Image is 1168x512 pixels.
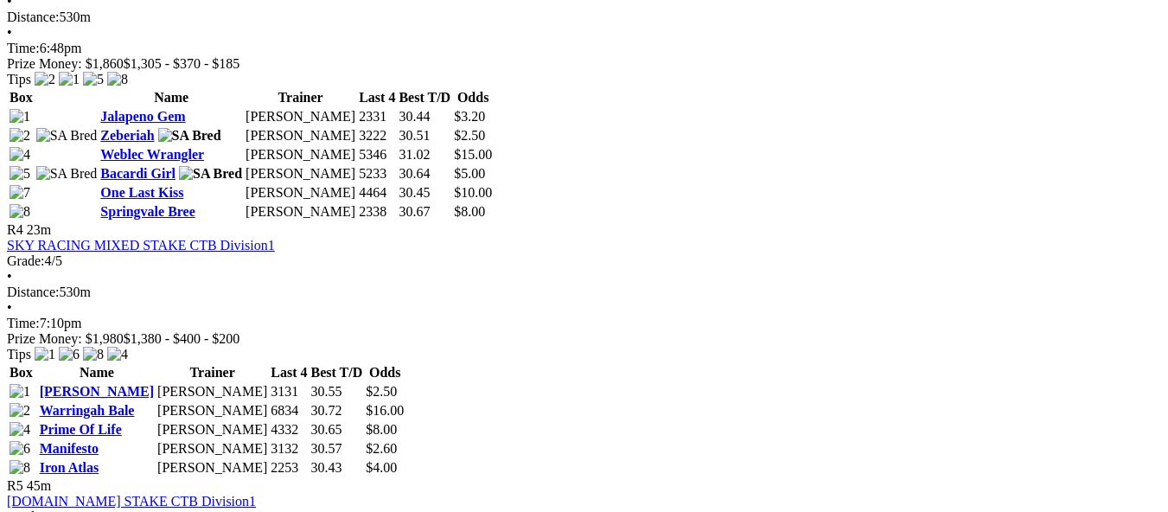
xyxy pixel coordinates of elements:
[156,364,268,381] th: Trainer
[179,166,242,182] img: SA Bred
[398,165,451,182] td: 30.64
[7,347,31,362] span: Tips
[10,147,30,163] img: 4
[398,203,451,221] td: 30.67
[454,128,485,143] span: $2.50
[270,383,308,400] td: 3131
[7,41,40,55] span: Time:
[398,127,451,144] td: 30.51
[7,10,59,24] span: Distance:
[156,459,268,477] td: [PERSON_NAME]
[7,285,1161,300] div: 530m
[453,89,493,106] th: Odds
[358,165,396,182] td: 5233
[270,421,308,438] td: 4332
[7,316,40,330] span: Time:
[10,185,30,201] img: 7
[358,127,396,144] td: 3222
[10,403,30,419] img: 2
[454,166,485,181] span: $5.00
[7,285,59,299] span: Distance:
[100,204,195,219] a: Springvale Bree
[366,460,397,475] span: $4.00
[107,72,128,87] img: 8
[158,128,221,144] img: SA Bred
[7,25,12,40] span: •
[40,460,99,475] a: Iron Atlas
[245,146,356,163] td: [PERSON_NAME]
[358,184,396,202] td: 4464
[398,184,451,202] td: 30.45
[36,128,98,144] img: SA Bred
[270,402,308,419] td: 6834
[7,478,23,493] span: R5
[100,147,204,162] a: Weblec Wrangler
[7,56,1161,72] div: Prize Money: $1,860
[10,204,30,220] img: 8
[156,383,268,400] td: [PERSON_NAME]
[83,72,104,87] img: 5
[245,165,356,182] td: [PERSON_NAME]
[358,203,396,221] td: 2338
[245,184,356,202] td: [PERSON_NAME]
[454,185,492,200] span: $10.00
[156,421,268,438] td: [PERSON_NAME]
[100,109,185,124] a: Jalapeno Gem
[7,222,23,237] span: R4
[59,72,80,87] img: 1
[10,384,30,400] img: 1
[40,384,154,399] a: [PERSON_NAME]
[7,331,1161,347] div: Prize Money: $1,980
[40,422,122,437] a: Prime Of Life
[124,56,240,71] span: $1,305 - $370 - $185
[59,347,80,362] img: 6
[270,364,308,381] th: Last 4
[454,204,485,219] span: $8.00
[7,253,1161,269] div: 4/5
[27,478,51,493] span: 45m
[310,383,363,400] td: 30.55
[270,440,308,458] td: 3132
[310,421,363,438] td: 30.65
[7,300,12,315] span: •
[366,403,404,418] span: $16.00
[310,440,363,458] td: 30.57
[100,128,154,143] a: Zeberiah
[366,441,397,456] span: $2.60
[365,364,405,381] th: Odds
[10,109,30,125] img: 1
[398,108,451,125] td: 30.44
[10,460,30,476] img: 8
[454,109,485,124] span: $3.20
[35,72,55,87] img: 2
[454,147,492,162] span: $15.00
[10,422,30,438] img: 4
[358,108,396,125] td: 2331
[310,459,363,477] td: 30.43
[358,146,396,163] td: 5346
[7,316,1161,331] div: 7:10pm
[100,166,176,181] a: Bacardi Girl
[7,41,1161,56] div: 6:48pm
[245,203,356,221] td: [PERSON_NAME]
[7,253,45,268] span: Grade:
[310,364,363,381] th: Best T/D
[107,347,128,362] img: 4
[10,441,30,457] img: 6
[366,384,397,399] span: $2.50
[358,89,396,106] th: Last 4
[7,269,12,284] span: •
[398,146,451,163] td: 31.02
[39,364,155,381] th: Name
[156,402,268,419] td: [PERSON_NAME]
[10,90,33,105] span: Box
[7,238,275,253] a: SKY RACING MIXED STAKE CTB Division1
[366,422,397,437] span: $8.00
[245,108,356,125] td: [PERSON_NAME]
[35,347,55,362] img: 1
[270,459,308,477] td: 2253
[99,89,243,106] th: Name
[245,89,356,106] th: Trainer
[124,331,240,346] span: $1,380 - $400 - $200
[100,185,183,200] a: One Last Kiss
